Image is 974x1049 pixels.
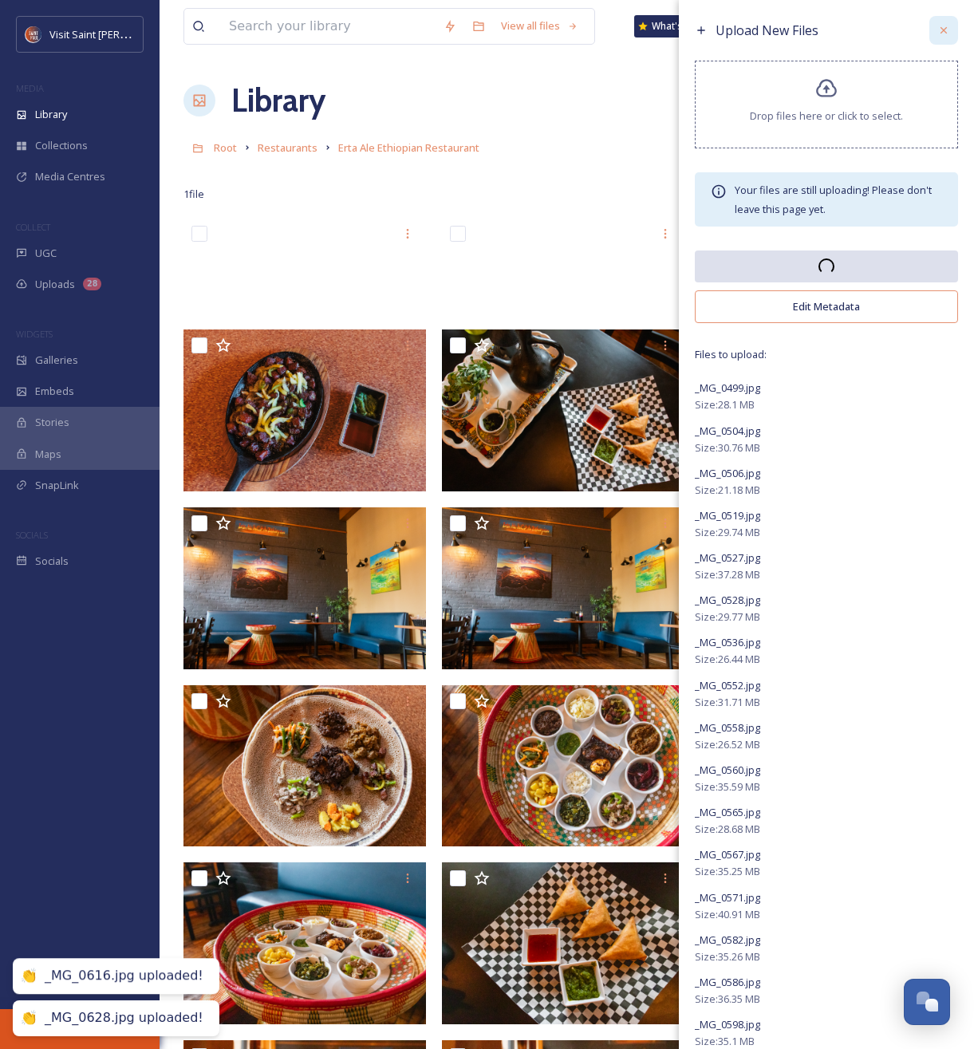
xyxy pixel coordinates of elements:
[21,968,37,984] div: 👏
[442,507,684,669] img: Erta_Ale_Credit_VisitSaintPaul (17).jpg
[695,864,760,879] span: Size: 35.25 MB
[183,862,426,1024] img: Erta_Ale_Credit_VisitSaintPaul (13).jpg
[735,183,932,216] span: Your files are still uploading! Please don't leave this page yet.
[442,685,684,847] img: Erta_Ale_Credit_VisitSaintPaul (14).jpg
[83,278,101,290] div: 28
[695,933,760,947] span: _MG_0582.jpg
[634,15,714,37] a: What's New
[695,290,958,323] button: Edit Metadata
[35,478,79,493] span: SnapLink
[695,635,760,649] span: _MG_0536.jpg
[695,847,760,862] span: _MG_0567.jpg
[695,440,760,455] span: Size: 30.76 MB
[442,329,684,491] img: Erta_Ale_Credit_VisitSaintPaul (20).jpg
[716,22,818,39] span: Upload New Files
[695,567,760,582] span: Size: 37.28 MB
[221,9,436,44] input: Search your library
[35,554,69,569] span: Socials
[750,108,903,124] span: Drop files here or click to select.
[183,329,426,491] img: Erta_Ale_Credit_VisitSaintPaul (21).jpg
[695,678,760,692] span: _MG_0552.jpg
[35,246,57,261] span: UGC
[35,353,78,368] span: Galleries
[695,822,760,837] span: Size: 28.68 MB
[16,529,48,541] span: SOCIALS
[231,77,325,124] a: Library
[35,169,105,184] span: Media Centres
[442,862,684,1024] img: Erta_Ale_Credit_VisitSaintPaul (11).jpg
[695,949,760,964] span: Size: 35.26 MB
[695,397,755,412] span: Size: 28.1 MB
[695,652,760,667] span: Size: 26.44 MB
[695,1034,755,1049] span: Size: 35.1 MB
[35,107,67,122] span: Library
[26,26,41,42] img: Visit%20Saint%20Paul%20Updated%20Profile%20Image.jpg
[16,328,53,340] span: WIDGETS
[695,347,958,362] span: Files to upload:
[695,907,760,922] span: Size: 40.91 MB
[695,593,760,607] span: _MG_0528.jpg
[695,695,760,710] span: Size: 31.71 MB
[695,992,760,1007] span: Size: 36.35 MB
[695,609,760,625] span: Size: 29.77 MB
[16,221,50,233] span: COLLECT
[695,424,760,438] span: _MG_0504.jpg
[695,1017,760,1031] span: _MG_0598.jpg
[695,737,760,752] span: Size: 26.52 MB
[338,138,479,157] a: Erta Ale Ethiopian Restaurant
[695,483,760,498] span: Size: 21.18 MB
[493,10,586,41] a: View all files
[695,890,760,905] span: _MG_0571.jpg
[695,466,760,480] span: _MG_0506.jpg
[258,140,317,155] span: Restaurants
[904,979,950,1025] button: Open Chat
[695,763,760,777] span: _MG_0560.jpg
[183,187,204,202] span: 1 file
[214,138,237,157] a: Root
[214,140,237,155] span: Root
[695,550,760,565] span: _MG_0527.jpg
[35,384,74,399] span: Embeds
[35,138,88,153] span: Collections
[695,720,760,735] span: _MG_0558.jpg
[695,525,760,540] span: Size: 29.74 MB
[695,381,760,395] span: _MG_0499.jpg
[45,1010,203,1027] div: _MG_0628.jpg uploaded!
[695,508,760,523] span: _MG_0519.jpg
[35,447,61,462] span: Maps
[35,277,75,292] span: Uploads
[258,138,317,157] a: Restaurants
[35,415,69,430] span: Stories
[21,1010,37,1027] div: 👏
[45,968,203,984] div: _MG_0616.jpg uploaded!
[695,805,760,819] span: _MG_0565.jpg
[695,779,760,795] span: Size: 35.59 MB
[183,685,426,847] img: Erta_Ale_Credit_VisitSaintPaul (15).jpg
[695,975,760,989] span: _MG_0586.jpg
[183,507,426,669] img: Erta_Ale_Credit_VisitSaintPaul (18).jpg
[16,82,44,94] span: MEDIA
[338,140,479,155] span: Erta Ale Ethiopian Restaurant
[49,26,177,41] span: Visit Saint [PERSON_NAME]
